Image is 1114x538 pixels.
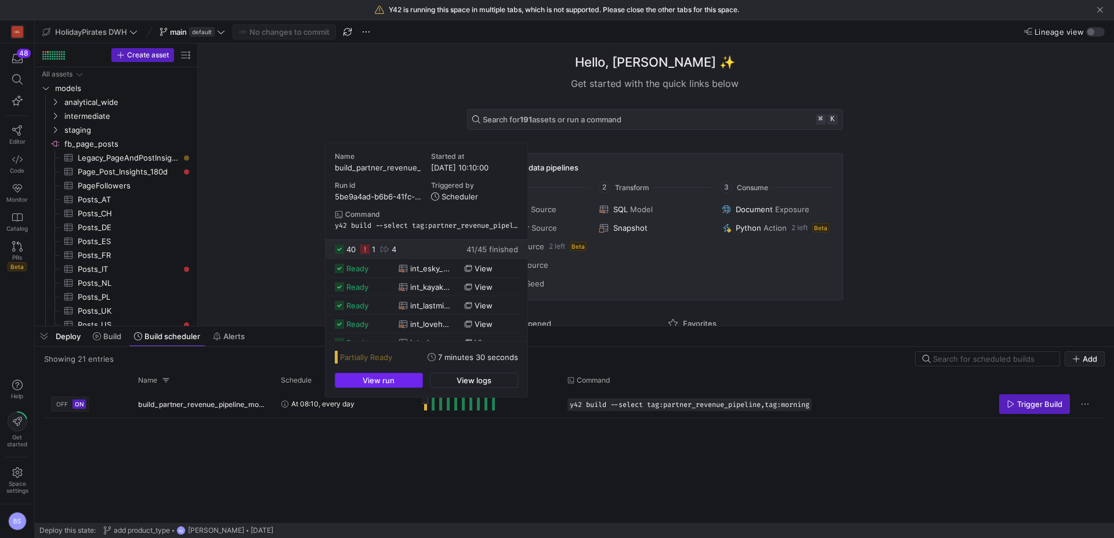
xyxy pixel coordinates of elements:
span: ready [346,315,368,333]
span: Deploy this state: [39,526,96,535]
div: Press SPACE to select this row. [39,290,193,304]
span: main [170,27,187,37]
a: fb_page_posts​​​​​​​​ [39,137,193,151]
span: Source [523,260,548,270]
span: view [475,334,493,352]
span: Build [103,332,121,341]
button: ConnectorSource [475,221,590,235]
input: Search for scheduled builds [933,354,1052,363]
span: models [55,82,191,95]
span: fb_page_posts​​​​​​​​ [64,137,191,151]
div: Press SPACE to select this row. [44,390,1105,418]
a: Editor [5,121,30,150]
a: Spacesettings [5,462,30,499]
div: Press SPACE to select this row. [39,220,193,234]
span: Posts_NL​​​​​​​​​ [78,277,179,290]
span: int_loveholidays_rev [410,315,450,333]
button: Add [1065,351,1105,366]
span: default [189,27,215,37]
span: Posts_UK​​​​​​​​​ [78,304,179,318]
span: Lineage view [1035,27,1084,37]
div: Press SPACE to select this row. [39,318,193,332]
span: Favorites [683,319,717,328]
button: FivetranSource [475,258,590,272]
button: maindefault [157,24,228,39]
span: Posts_AT​​​​​​​​​ [78,193,179,206]
div: 1 [372,245,375,254]
span: Page_Post_Insights_180d​​​​​​​​​ [78,165,179,179]
span: Partially Ready [340,352,392,362]
div: All assets [42,70,73,78]
button: Help [5,375,30,405]
button: View logs [430,373,518,388]
a: Page_Post_Insights_180d​​​​​​​​​ [39,165,193,179]
span: ready [346,260,368,278]
span: view [475,297,493,315]
div: Press SPACE to select this row. [325,296,523,315]
div: HG [12,26,23,38]
div: Get started with the quick links below [467,77,843,90]
div: Press SPACE to select this row. [325,333,523,352]
span: 5be9a4ad-b6b6-41fc-9701-1a6a1a1baa32 [335,192,422,201]
span: int_esky_rev [410,260,450,278]
span: y42 build --select tag:partner_revenue_pipeline,tag:morning [335,221,518,230]
button: PythonSource2 leftBeta [475,239,590,253]
a: PRsBeta [5,237,30,276]
a: Posts_ES​​​​​​​​​ [39,234,193,248]
a: Posts_IT​​​​​​​​​ [39,262,193,276]
div: BS [8,512,27,530]
span: Help [10,392,24,399]
span: view [475,315,493,333]
div: 48 [17,49,31,58]
span: Posts_ES​​​​​​​​​ [78,235,179,248]
div: Press SPACE to select this row. [39,234,193,248]
button: View run [335,373,423,388]
span: Posts_FR​​​​​​​​​ [78,249,179,262]
div: BS [176,526,186,535]
div: Press SPACE to select this row. [39,123,193,137]
button: add product_typeBS[PERSON_NAME][DATE] [100,523,276,538]
button: PythonAction2 leftBeta [719,221,835,235]
div: Press SPACE to select this row. [39,248,193,262]
span: Snapshot [613,223,648,232]
span: build_partner_revenue_pipeline_morning [138,391,267,418]
span: y42 build --select tag:partner_revenue_pipeline,tag:morning [570,401,809,409]
a: Posts_AT​​​​​​​​​ [39,192,193,206]
a: PageFollowers​​​​​​​​​ [39,179,193,192]
span: Beta [812,223,829,232]
button: Getstarted [5,407,30,452]
span: add product_type [114,526,170,535]
div: Showing 21 entries [44,354,114,363]
div: Press SPACE to select this row. [39,179,193,192]
span: View run [363,376,395,385]
button: Build [88,326,126,346]
span: Build your data pipelines [491,163,578,172]
span: Source [531,205,556,214]
span: Monitor [6,196,28,203]
span: Build scheduler [144,332,200,341]
a: Posts_NL​​​​​​​​​ [39,276,193,290]
span: Beta [570,242,587,251]
span: PageFollowers​​​​​​​​​ [78,179,179,192]
div: Press SPACE to select this row. [39,165,193,179]
span: Document [736,205,773,214]
a: HG [5,22,30,42]
span: 2 left [549,242,565,250]
span: Model [630,205,653,214]
a: Legacy_PageAndPostInsights​​​​​​​​​ [39,151,193,165]
a: Posts_DE​​​​​​​​​ [39,220,193,234]
button: Search for191assets or run a command⌘k [467,109,843,130]
span: ready [346,278,368,296]
span: Alerts [223,332,245,341]
a: Catalog [5,208,30,237]
span: ready [346,297,368,315]
span: Legacy_PageAndPostInsights​​​​​​​​​ [78,151,179,165]
kbd: ⌘ [816,114,826,125]
span: int_kayak_rev [410,278,450,296]
div: Press SPACE to select this row. [39,109,193,123]
a: Posts_PL​​​​​​​​​ [39,290,193,304]
div: 4 [392,245,396,254]
span: build_partner_revenue_pipeline_morning [335,163,483,172]
span: [PERSON_NAME] [188,526,244,535]
span: Schedule [281,376,312,384]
